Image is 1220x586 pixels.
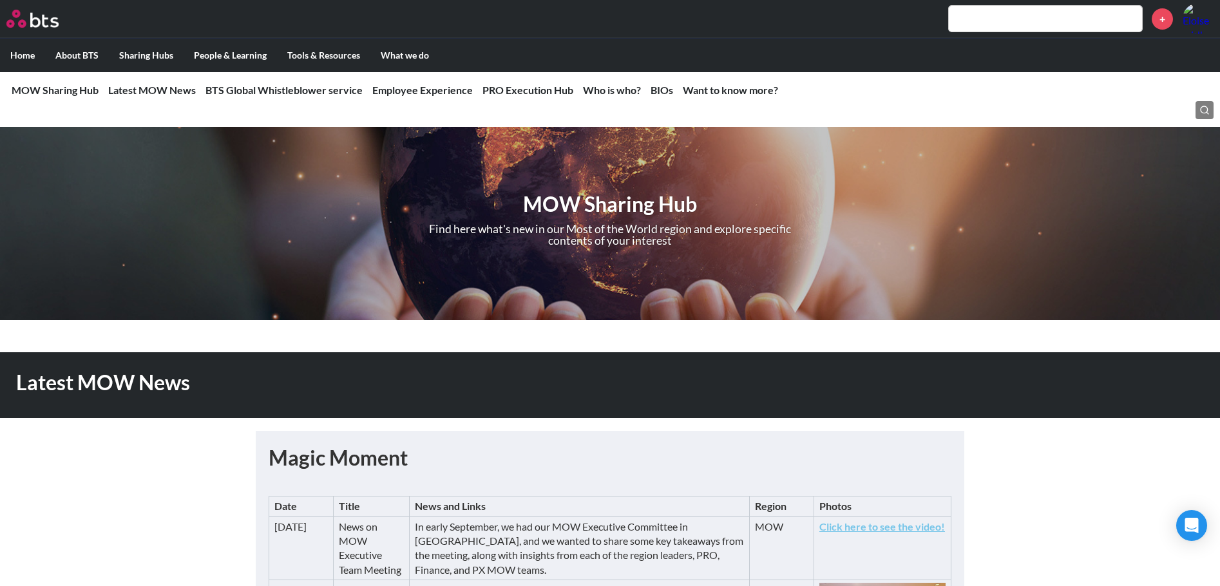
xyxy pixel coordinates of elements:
[1183,3,1214,34] img: Eloise Walker
[108,84,196,96] a: Latest MOW News
[651,84,673,96] a: BIOs
[1183,3,1214,34] a: Profile
[415,223,805,246] p: Find here what's new in our Most of the World region and explore specific contents of your interest
[205,84,363,96] a: BTS Global Whistleblower service
[269,516,334,580] td: [DATE]
[12,84,99,96] a: MOW Sharing Hub
[334,516,410,580] td: News on MOW Executive Team Meeting
[372,84,473,96] a: Employee Experience
[45,39,109,72] label: About BTS
[583,84,641,96] a: Who is who?
[750,516,814,580] td: MOW
[269,444,951,473] h1: Magic Moment
[6,10,82,28] a: Go home
[482,84,573,96] a: PRO Execution Hub
[6,10,59,28] img: BTS Logo
[339,500,360,512] strong: Title
[415,500,486,512] strong: News and Links
[370,39,439,72] label: What we do
[274,500,297,512] strong: Date
[16,368,848,397] h1: Latest MOW News
[819,520,945,533] a: Click here to see the video!
[277,39,370,72] label: Tools & Resources
[755,500,786,512] strong: Region
[819,500,852,512] strong: Photos
[367,190,854,219] h1: MOW Sharing Hub
[409,516,749,580] td: In early September, we had our MOW Executive Committee in [GEOGRAPHIC_DATA], and we wanted to sha...
[1152,8,1173,30] a: +
[109,39,184,72] label: Sharing Hubs
[1176,510,1207,541] div: Open Intercom Messenger
[184,39,277,72] label: People & Learning
[683,84,778,96] a: Want to know more?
